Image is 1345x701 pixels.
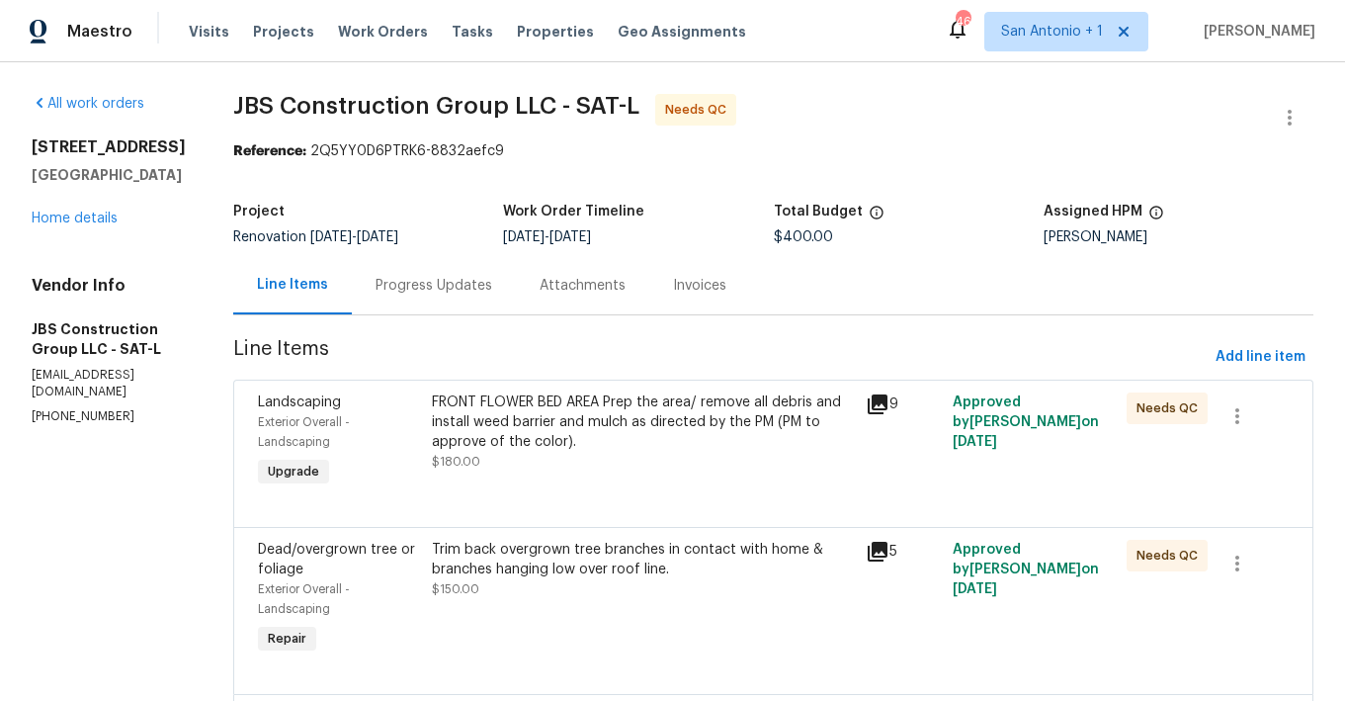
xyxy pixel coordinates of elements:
div: FRONT FLOWER BED AREA Prep the area/ remove all debris and install weed barrier and mulch as dire... [432,393,855,452]
span: Visits [189,22,229,42]
div: Attachments [540,276,626,296]
span: - [503,230,591,244]
span: Approved by [PERSON_NAME] on [953,395,1099,449]
span: Renovation [233,230,398,244]
span: Geo Assignments [618,22,746,42]
span: Properties [517,22,594,42]
h5: Total Budget [774,205,863,219]
span: Upgrade [260,462,327,482]
span: [DATE] [310,230,352,244]
span: Landscaping [258,395,341,409]
span: Maestro [67,22,132,42]
p: [EMAIL_ADDRESS][DOMAIN_NAME] [32,367,186,400]
span: Work Orders [338,22,428,42]
span: Projects [253,22,314,42]
div: Line Items [257,275,328,295]
span: [DATE] [549,230,591,244]
h4: Vendor Info [32,276,186,296]
span: Line Items [233,339,1208,376]
span: Tasks [452,25,493,39]
h5: Project [233,205,285,219]
span: The total cost of line items that have been proposed by Opendoor. This sum includes line items th... [869,205,884,230]
span: Needs QC [665,100,734,120]
div: Progress Updates [376,276,492,296]
span: [DATE] [503,230,545,244]
div: Trim back overgrown tree branches in contact with home & branches hanging low over roof line. [432,540,855,579]
h5: Assigned HPM [1044,205,1142,219]
button: Add line item [1208,339,1313,376]
span: $400.00 [774,230,833,244]
a: All work orders [32,97,144,111]
div: 46 [956,12,969,32]
span: The hpm assigned to this work order. [1148,205,1164,230]
span: San Antonio + 1 [1001,22,1103,42]
b: Reference: [233,144,306,158]
span: Exterior Overall - Landscaping [258,416,350,448]
span: [DATE] [357,230,398,244]
h2: [STREET_ADDRESS] [32,137,186,157]
div: 2Q5YY0D6PTRK6-8832aefc9 [233,141,1313,161]
div: Invoices [673,276,726,296]
span: [DATE] [953,435,997,449]
span: - [310,230,398,244]
span: Approved by [PERSON_NAME] on [953,543,1099,596]
span: Needs QC [1136,546,1206,566]
span: Needs QC [1136,398,1206,418]
h5: Work Order Timeline [503,205,644,219]
span: $150.00 [432,583,479,595]
span: Repair [260,629,314,649]
span: JBS Construction Group LLC - SAT-L [233,94,639,118]
h5: [GEOGRAPHIC_DATA] [32,165,186,185]
span: $180.00 [432,456,480,468]
a: Home details [32,212,118,225]
div: 5 [866,540,941,564]
div: [PERSON_NAME] [1044,230,1313,244]
p: [PHONE_NUMBER] [32,408,186,425]
span: Dead/overgrown tree or foliage [258,543,415,576]
h5: JBS Construction Group LLC - SAT-L [32,319,186,359]
span: Exterior Overall - Landscaping [258,583,350,615]
div: 9 [866,393,941,416]
span: [DATE] [953,582,997,596]
span: Add line item [1216,345,1305,370]
span: [PERSON_NAME] [1196,22,1315,42]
